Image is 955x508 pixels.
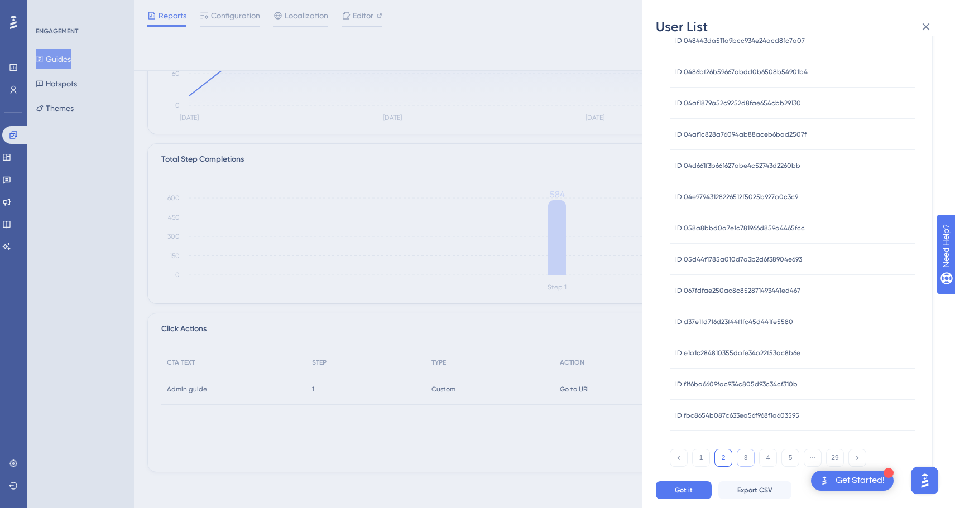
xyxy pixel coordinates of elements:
div: Open Get Started! checklist, remaining modules: 1 [811,471,894,491]
span: ID fbc8654b087c633ea56f968f1a603595 [675,411,799,420]
button: Export CSV [718,481,791,499]
span: ID 04af1879a52c9252d8fae654cbb29130 [675,99,801,108]
button: 29 [826,449,844,467]
span: ID 04af1c828a76094ab88aceb6bad2507f [675,130,807,139]
span: Got it [675,486,693,495]
button: 2 [714,449,732,467]
span: ID 058a8bbd0a7e1c781966d859a4465fcc [675,224,805,233]
span: ID 067fdfae250ac8c852871493441ed467 [675,286,800,295]
div: Get Started! [836,475,885,487]
span: ID e1a1c284810355dafe34a22f53ac8b6e [675,349,800,357]
div: User List [656,18,942,36]
button: 4 [759,449,777,467]
span: ID 04e97943128226512f5025b927a0c3c9 [675,192,798,201]
button: 3 [737,449,755,467]
span: Need Help? [26,3,70,16]
div: 1 [884,468,894,478]
span: ID 05d44f1785a010d7a3b2d6f38904e693 [675,255,802,264]
iframe: UserGuiding AI Assistant Launcher [908,464,942,497]
span: Export CSV [737,486,772,495]
span: ID d37e1fd716d23f44f1fc45d441fe5580 [675,317,793,326]
button: ⋯ [804,449,822,467]
span: ID 0486bf26b59667abdd0b6508b54901b4 [675,67,808,76]
button: 1 [692,449,710,467]
button: 5 [781,449,799,467]
button: Got it [656,481,712,499]
span: ID 048443da511a9bcc934e24acd8fc7a07 [675,36,805,45]
img: launcher-image-alternative-text [818,474,831,487]
span: ID 04d661f3b66f627abe4c52743d2260bb [675,161,800,170]
span: ID f1f6ba6609fac934c805d93c34cf310b [675,380,798,389]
